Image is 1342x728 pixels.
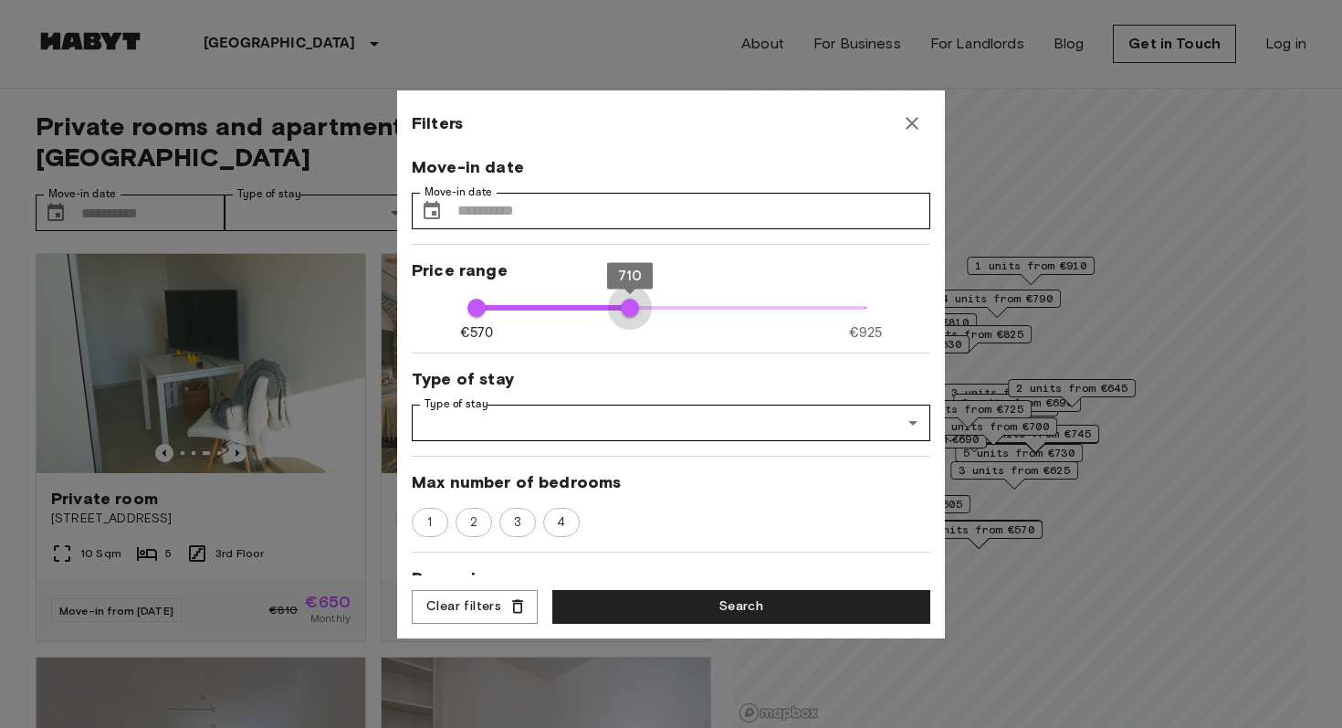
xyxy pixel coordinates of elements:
button: Search [552,590,930,624]
span: Price range [412,259,930,281]
div: 4 [543,508,580,537]
span: 1 [417,513,442,532]
span: 4 [547,513,575,532]
label: Type of stay [425,396,488,412]
span: 3 [504,513,531,532]
span: Max number of bedrooms [412,471,930,493]
span: Type of stay [412,368,930,390]
span: 2 [460,513,488,532]
span: Filters [412,112,463,134]
span: 710 [618,267,642,283]
label: Move-in date [425,185,492,200]
button: Choose date [414,193,450,229]
div: 2 [456,508,492,537]
div: 1 [412,508,448,537]
span: €925 [849,323,883,343]
div: 3 [499,508,536,537]
span: Room size [412,567,930,589]
span: Move-in date [412,156,930,178]
span: €570 [460,323,493,343]
button: Clear filters [412,590,538,624]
